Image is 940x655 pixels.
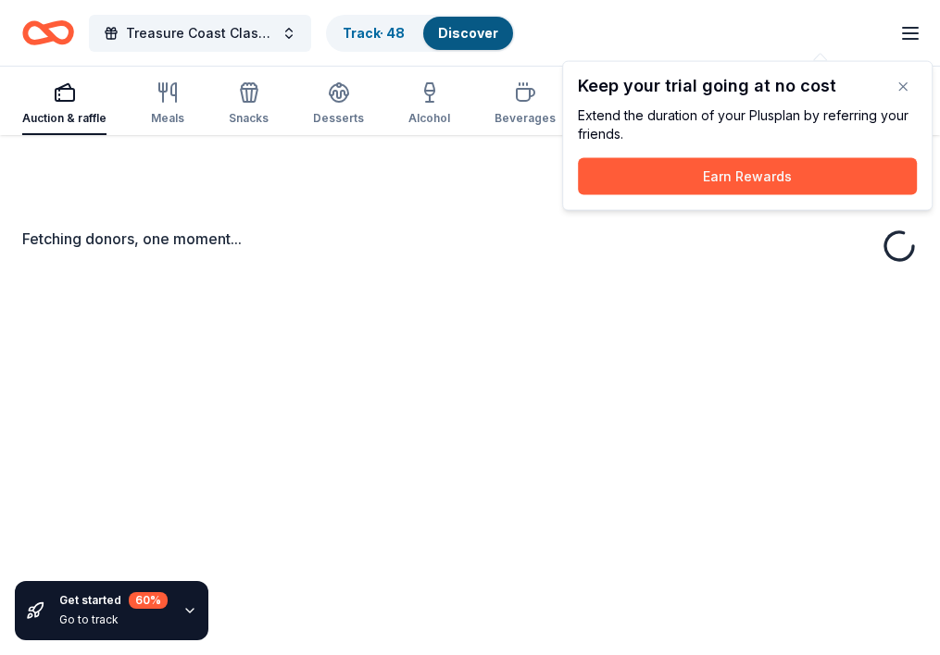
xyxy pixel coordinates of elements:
[151,74,184,135] button: Meals
[578,158,917,195] button: Earn Rewards
[22,11,74,55] a: Home
[89,15,311,52] button: Treasure Coast Classical Academy Casino Night
[313,111,364,126] div: Desserts
[578,77,917,95] div: Keep your trial going at no cost
[229,74,269,135] button: Snacks
[438,25,498,41] a: Discover
[495,74,556,135] button: Beverages
[151,111,184,126] div: Meals
[22,228,918,250] div: Fetching donors, one moment...
[313,74,364,135] button: Desserts
[495,111,556,126] div: Beverages
[22,111,107,126] div: Auction & raffle
[129,592,168,609] div: 60 %
[126,22,274,44] span: Treasure Coast Classical Academy Casino Night
[59,612,168,627] div: Go to track
[343,25,405,41] a: Track· 48
[229,111,269,126] div: Snacks
[22,74,107,135] button: Auction & raffle
[59,592,168,609] div: Get started
[326,15,515,52] button: Track· 48Discover
[408,111,450,126] div: Alcohol
[408,74,450,135] button: Alcohol
[578,106,917,143] div: Extend the duration of your Plus plan by referring your friends.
